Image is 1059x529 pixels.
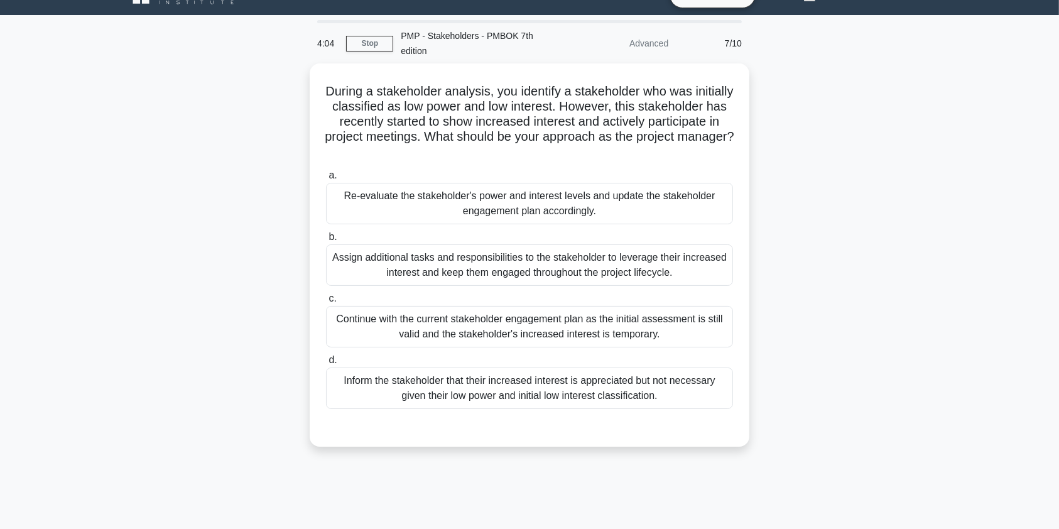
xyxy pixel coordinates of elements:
[326,368,733,409] div: Inform the stakeholder that their increased interest is appreciated but not necessary given their...
[676,31,749,56] div: 7/10
[329,293,336,303] span: c.
[566,31,676,56] div: Advanced
[346,36,393,52] a: Stop
[325,84,734,160] h5: During a stakeholder analysis, you identify a stakeholder who was initially classified as low pow...
[326,306,733,347] div: Continue with the current stakeholder engagement plan as the initial assessment is still valid an...
[326,183,733,224] div: Re-evaluate the stakeholder's power and interest levels and update the stakeholder engagement pla...
[329,231,337,242] span: b.
[326,244,733,286] div: Assign additional tasks and responsibilities to the stakeholder to leverage their increased inter...
[393,23,566,63] div: PMP - Stakeholders - PMBOK 7th edition
[329,354,337,365] span: d.
[310,31,346,56] div: 4:04
[329,170,337,180] span: a.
